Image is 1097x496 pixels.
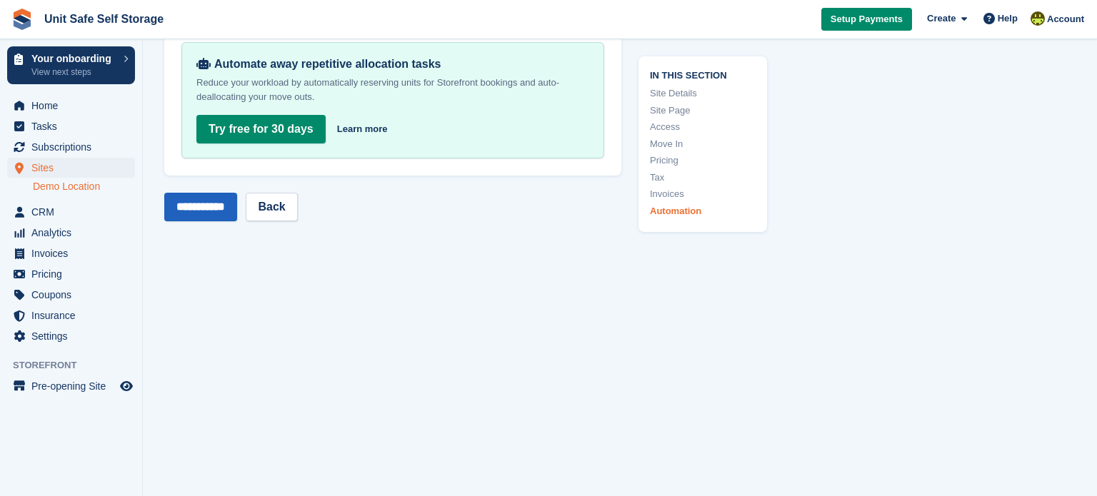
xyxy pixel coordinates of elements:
[927,11,956,26] span: Create
[7,46,135,84] a: Your onboarding View next steps
[1031,11,1045,26] img: Jeff Bodenmuller
[650,120,756,134] a: Access
[31,264,117,284] span: Pricing
[650,153,756,168] a: Pricing
[7,376,135,396] a: menu
[31,202,117,222] span: CRM
[650,136,756,151] a: Move In
[13,358,142,373] span: Storefront
[31,285,117,305] span: Coupons
[11,9,33,30] img: stora-icon-8386f47178a22dfd0bd8f6a31ec36ba5ce8667c1dd55bd0f319d3a0aa187defe.svg
[196,76,589,104] p: Reduce your workload by automatically reserving units for Storefront bookings and auto-deallocati...
[196,115,326,143] a: Try free for 30 days
[821,8,912,31] a: Setup Payments
[7,137,135,157] a: menu
[650,103,756,117] a: Site Page
[7,223,135,243] a: menu
[650,203,756,218] a: Automation
[998,11,1018,26] span: Help
[196,57,589,71] div: Automate away repetitive allocation tasks
[31,54,116,64] p: Your onboarding
[7,96,135,116] a: menu
[31,96,117,116] span: Home
[650,187,756,201] a: Invoices
[7,158,135,178] a: menu
[7,285,135,305] a: menu
[7,116,135,136] a: menu
[337,122,388,136] a: Learn more
[246,193,297,221] a: Back
[39,7,169,31] a: Unit Safe Self Storage
[31,326,117,346] span: Settings
[31,376,117,396] span: Pre-opening Site
[33,180,135,193] a: Demo Location
[31,158,117,178] span: Sites
[31,66,116,79] p: View next steps
[650,170,756,184] a: Tax
[31,116,117,136] span: Tasks
[650,86,756,101] a: Site Details
[118,378,135,395] a: Preview store
[650,67,756,81] span: In this section
[31,243,117,263] span: Invoices
[7,243,135,263] a: menu
[1047,12,1084,26] span: Account
[31,305,117,325] span: Insurance
[831,12,903,26] span: Setup Payments
[7,326,135,346] a: menu
[31,223,117,243] span: Analytics
[31,137,117,157] span: Subscriptions
[7,264,135,284] a: menu
[7,202,135,222] a: menu
[7,305,135,325] a: menu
